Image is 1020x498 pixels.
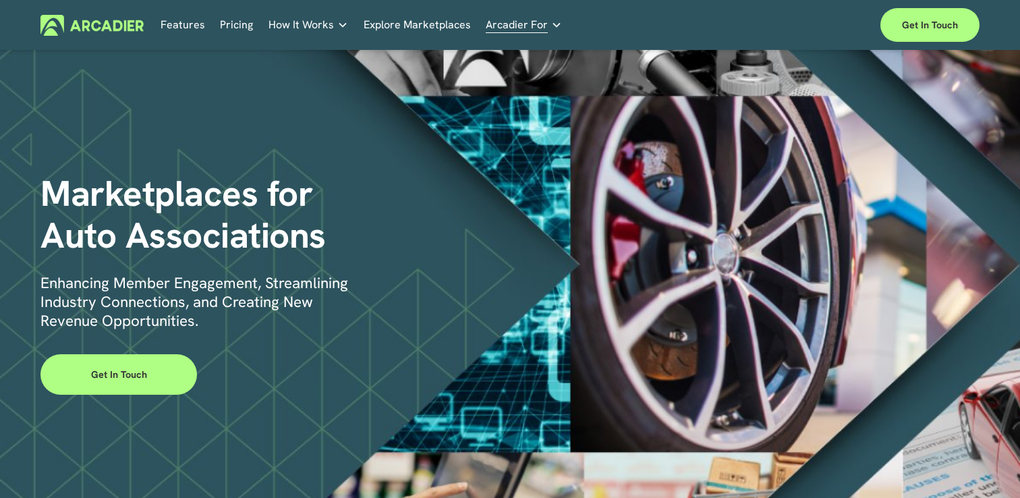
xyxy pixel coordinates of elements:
[161,15,205,36] a: Features
[268,16,334,34] span: How It Works
[268,15,348,36] a: folder dropdown
[40,170,325,258] span: Marketplaces for Auto Associations
[40,354,197,395] a: Get in Touch
[486,15,562,36] a: folder dropdown
[40,15,144,36] img: Arcadier
[880,8,980,42] a: Get in touch
[486,16,548,34] span: Arcadier For
[220,15,253,36] a: Pricing
[40,273,352,331] span: Enhancing Member Engagement, Streamlining Industry Connections, and Creating New Revenue Opportun...
[364,15,471,36] a: Explore Marketplaces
